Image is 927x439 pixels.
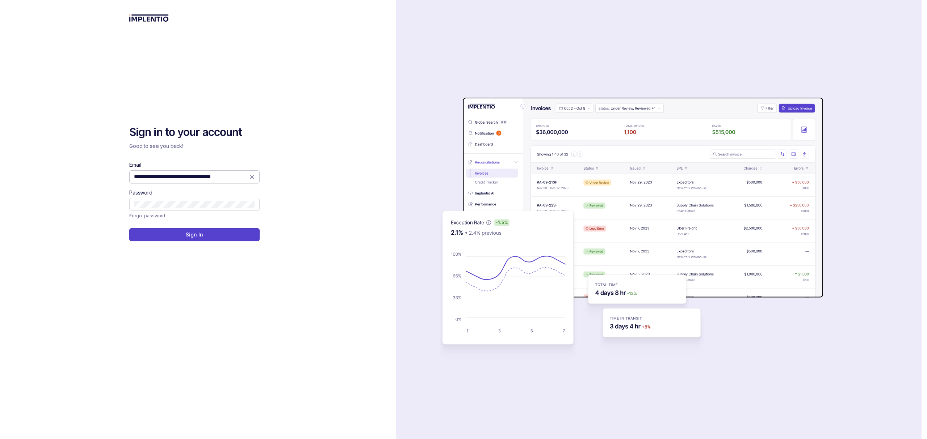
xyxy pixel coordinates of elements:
[129,189,152,196] label: Password
[129,125,260,140] h2: Sign in to your account
[129,212,165,219] a: Link Forgot password
[416,75,826,364] img: signin-background.svg
[186,231,203,238] p: Sign In
[129,14,169,22] img: logo
[129,212,165,219] p: Forgot password
[129,142,260,150] p: Good to see you back!
[129,161,141,169] label: Email
[129,228,260,241] button: Sign In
